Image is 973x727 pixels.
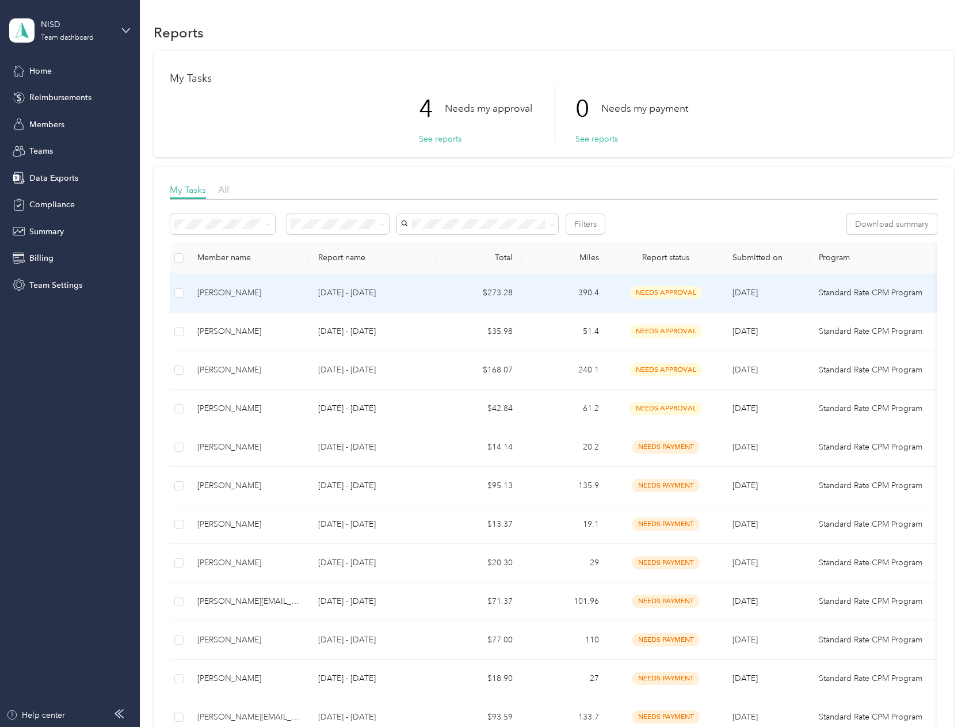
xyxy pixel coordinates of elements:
span: Teams [29,145,53,157]
p: Needs my payment [601,101,688,116]
span: needs payment [632,595,700,608]
span: Team Settings [29,279,82,291]
span: [DATE] [732,596,758,606]
p: [DATE] - [DATE] [318,479,426,492]
p: Standard Rate CPM Program [819,634,944,646]
span: My Tasks [170,184,206,195]
td: Standard Rate CPM Program [810,428,953,467]
h1: My Tasks [170,73,937,85]
button: See reports [419,133,461,145]
span: Data Exports [29,172,78,184]
div: [PERSON_NAME] [197,557,300,569]
td: $273.28 [436,274,522,313]
td: 27 [522,660,608,698]
td: $14.14 [436,428,522,467]
span: Members [29,119,64,131]
td: Standard Rate CPM Program [810,505,953,544]
span: needs payment [632,517,700,531]
div: Member name [197,253,300,262]
div: [PERSON_NAME] [197,441,300,454]
td: 240.1 [522,351,608,390]
span: [DATE] [732,442,758,452]
span: needs approval [629,286,702,299]
button: Filters [566,214,605,234]
button: See reports [575,133,618,145]
td: 61.2 [522,390,608,428]
span: needs payment [632,633,700,646]
td: $35.98 [436,313,522,351]
span: [DATE] [732,365,758,375]
p: [DATE] - [DATE] [318,634,426,646]
span: Home [29,65,52,77]
span: needs payment [632,672,700,685]
span: [DATE] [732,326,758,336]
p: [DATE] - [DATE] [318,518,426,531]
span: [DATE] [732,558,758,568]
div: [PERSON_NAME] [197,672,300,685]
td: Standard Rate CPM Program [810,621,953,660]
p: Needs my approval [445,101,532,116]
div: Total [445,253,513,262]
span: [DATE] [732,635,758,645]
div: Team dashboard [41,35,94,41]
p: [DATE] - [DATE] [318,364,426,376]
span: Reimbursements [29,92,91,104]
span: needs approval [629,325,702,338]
span: needs payment [632,710,700,724]
div: Miles [531,253,599,262]
td: Standard Rate CPM Program [810,390,953,428]
td: 101.96 [522,583,608,621]
th: Member name [188,242,309,274]
span: Summary [29,226,64,238]
p: [DATE] - [DATE] [318,287,426,299]
p: 0 [575,85,601,133]
div: [PERSON_NAME][EMAIL_ADDRESS][DOMAIN_NAME] [197,711,300,724]
p: [DATE] - [DATE] [318,402,426,415]
p: Standard Rate CPM Program [819,557,944,569]
p: [DATE] - [DATE] [318,711,426,724]
div: [PERSON_NAME] [197,479,300,492]
p: Standard Rate CPM Program [819,711,944,724]
span: [DATE] [732,712,758,722]
p: Standard Rate CPM Program [819,402,944,415]
div: [PERSON_NAME] [197,364,300,376]
p: [DATE] - [DATE] [318,441,426,454]
td: $20.30 [436,544,522,583]
span: needs payment [632,556,700,569]
td: 29 [522,544,608,583]
span: Compliance [29,199,75,211]
span: needs approval [629,363,702,376]
p: Standard Rate CPM Program [819,287,944,299]
td: $13.37 [436,505,522,544]
p: 4 [419,85,445,133]
th: Submitted on [723,242,810,274]
p: Standard Rate CPM Program [819,325,944,338]
div: [PERSON_NAME] [197,634,300,646]
div: [PERSON_NAME] [197,287,300,299]
th: Report name [309,242,436,274]
div: [PERSON_NAME] [197,402,300,415]
p: Standard Rate CPM Program [819,518,944,531]
div: [PERSON_NAME] [197,518,300,531]
iframe: Everlance-gr Chat Button Frame [909,663,973,727]
p: Standard Rate CPM Program [819,479,944,492]
div: NISD [41,18,113,31]
td: 110 [522,621,608,660]
p: Standard Rate CPM Program [819,595,944,608]
span: Report status [617,253,714,262]
p: Standard Rate CPM Program [819,672,944,685]
button: Help center [6,709,65,721]
p: Standard Rate CPM Program [819,364,944,376]
td: 20.2 [522,428,608,467]
td: $42.84 [436,390,522,428]
p: [DATE] - [DATE] [318,325,426,338]
span: All [218,184,229,195]
td: $77.00 [436,621,522,660]
td: $168.07 [436,351,522,390]
td: $95.13 [436,467,522,505]
p: [DATE] - [DATE] [318,595,426,608]
td: Standard Rate CPM Program [810,583,953,621]
button: Download summary [847,214,937,234]
span: needs approval [629,402,702,415]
